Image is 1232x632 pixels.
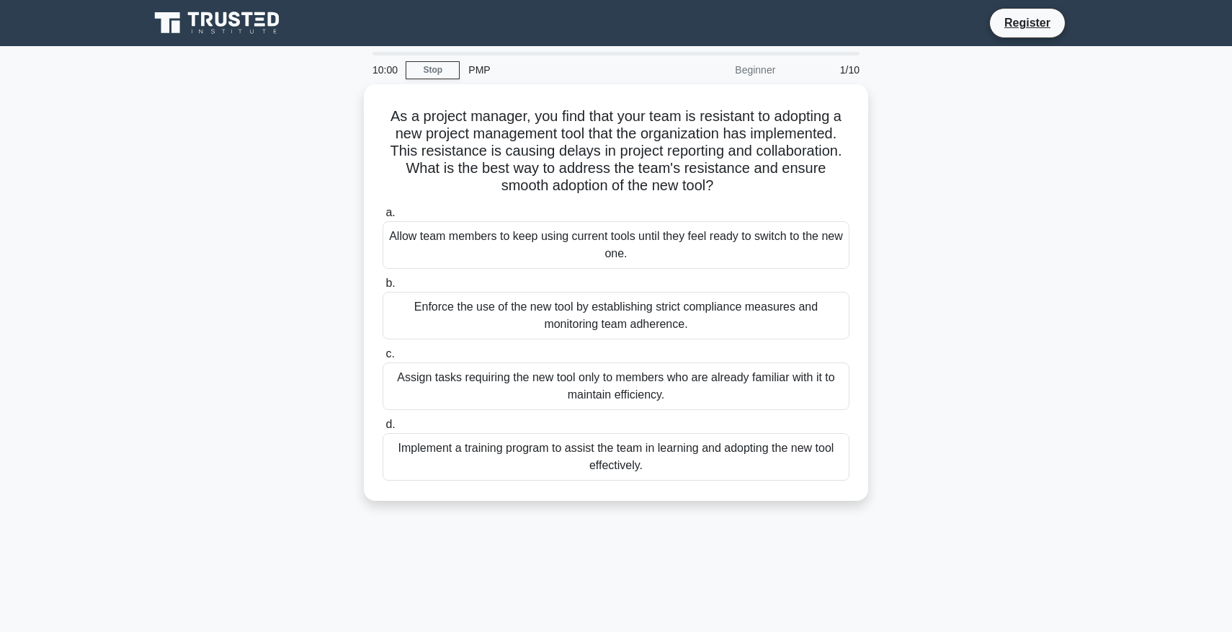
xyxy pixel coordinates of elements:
[460,55,658,84] div: PMP
[406,61,460,79] a: Stop
[383,433,849,481] div: Implement a training program to assist the team in learning and adopting the new tool effectively.
[364,55,406,84] div: 10:00
[658,55,784,84] div: Beginner
[383,221,849,269] div: Allow team members to keep using current tools until they feel ready to switch to the new one.
[385,418,395,430] span: d.
[784,55,868,84] div: 1/10
[385,206,395,218] span: a.
[385,347,394,360] span: c.
[385,277,395,289] span: b.
[996,14,1059,32] a: Register
[383,292,849,339] div: Enforce the use of the new tool by establishing strict compliance measures and monitoring team ad...
[381,107,851,195] h5: As a project manager, you find that your team is resistant to adopting a new project management t...
[383,362,849,410] div: Assign tasks requiring the new tool only to members who are already familiar with it to maintain ...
